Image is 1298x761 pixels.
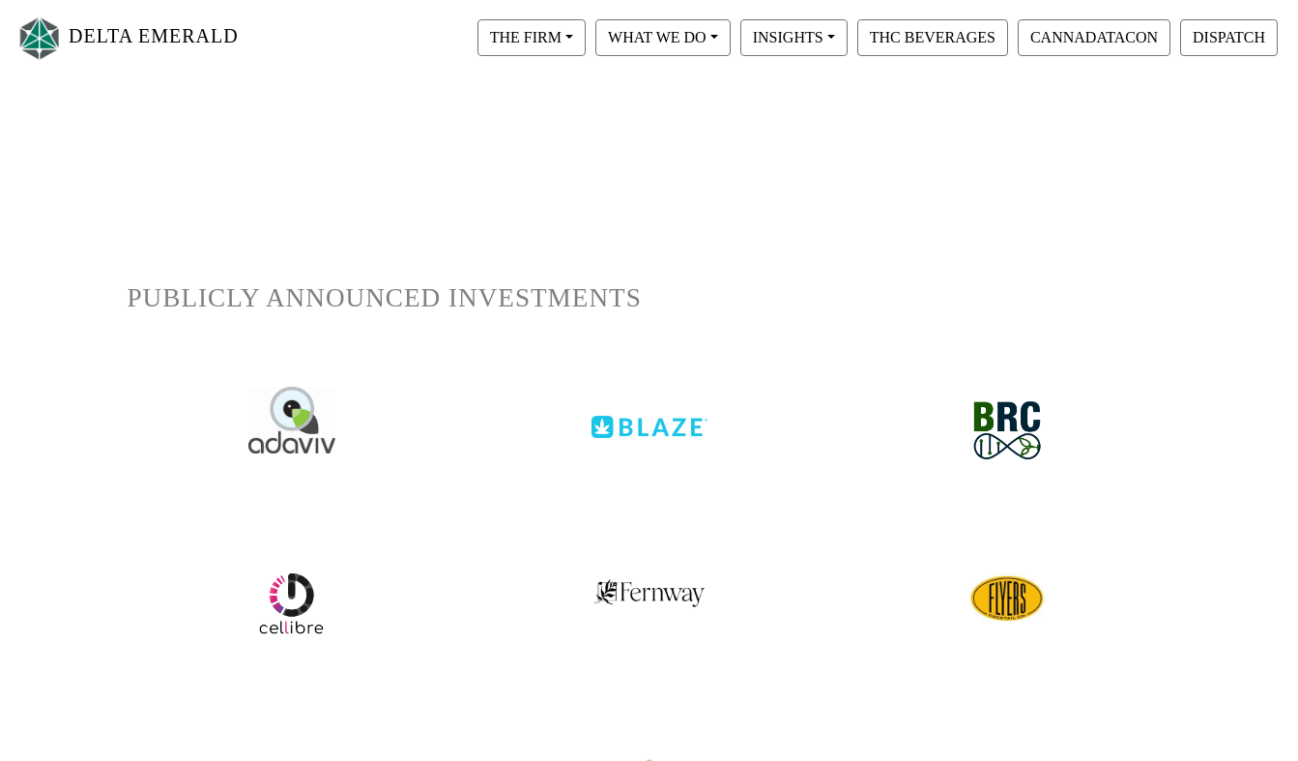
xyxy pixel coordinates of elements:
[128,282,1171,314] h1: PUBLICLY ANNOUNCED INVESTMENTS
[248,387,335,454] img: adaviv
[857,19,1008,56] button: THC BEVERAGES
[1013,28,1175,44] a: CANNADATACON
[593,560,706,608] img: fernway
[477,19,586,56] button: THE FIRM
[1018,19,1170,56] button: CANNADATACON
[1175,28,1283,44] a: DISPATCH
[959,387,1055,475] img: brc
[15,8,239,69] a: DELTA EMERALD
[852,28,1013,44] a: THC BEVERAGES
[740,19,848,56] button: INSIGHTS
[1180,19,1278,56] button: DISPATCH
[257,570,325,637] img: cellibre
[15,13,64,64] img: Logo
[591,387,707,438] img: blaze
[968,560,1046,637] img: cellibre
[595,19,731,56] button: WHAT WE DO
